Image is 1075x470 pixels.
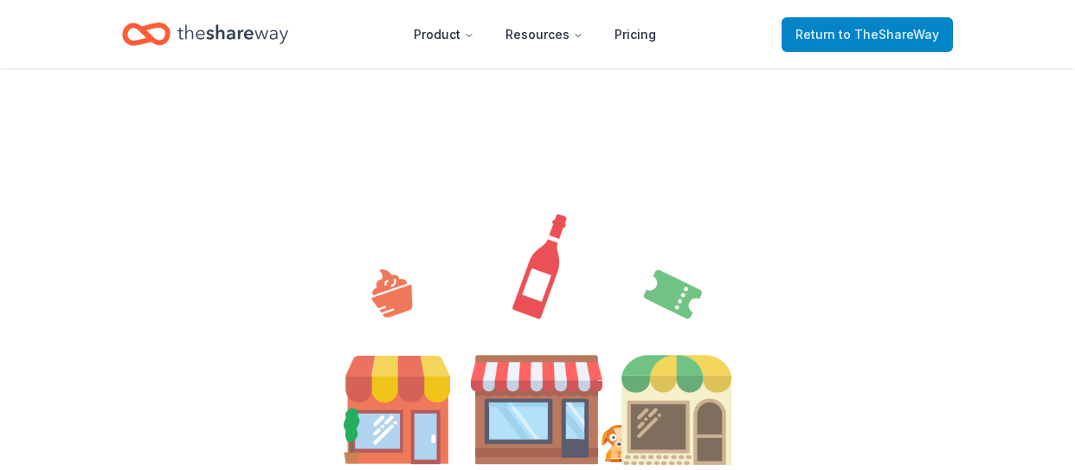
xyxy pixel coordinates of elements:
[795,24,939,45] span: Return
[601,17,670,52] a: Pricing
[839,27,939,42] span: to TheShareWay
[344,214,731,465] img: Illustration for landing page
[400,17,488,52] button: Product
[492,17,597,52] button: Resources
[122,14,288,55] a: Home
[782,17,953,52] a: Returnto TheShareWay
[400,14,670,55] nav: Main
